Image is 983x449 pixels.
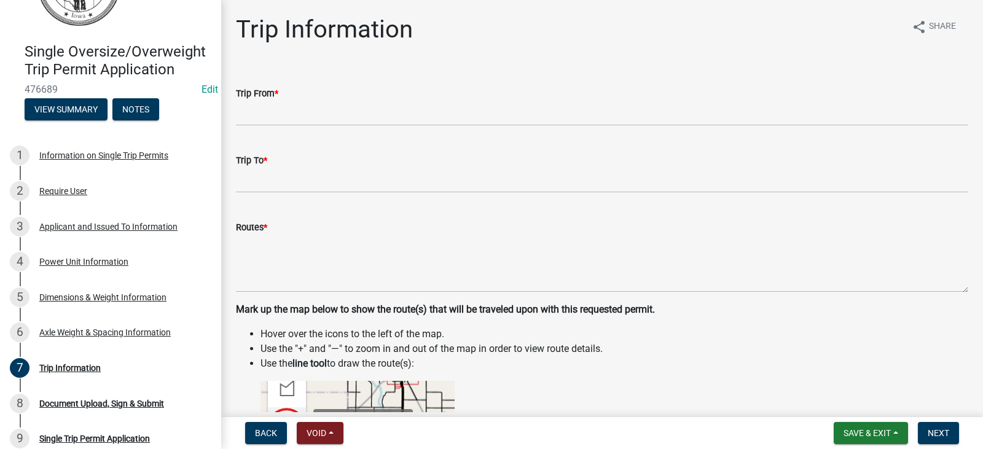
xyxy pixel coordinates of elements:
div: 3 [10,217,29,236]
span: Share [929,20,956,34]
div: 4 [10,252,29,271]
span: 476689 [25,84,197,95]
div: Power Unit Information [39,257,128,266]
div: 5 [10,287,29,307]
div: Information on Single Trip Permits [39,151,168,160]
strong: Mark up the map below to show the route(s) that will be traveled upon with this requested permit. [236,303,655,315]
div: 9 [10,429,29,448]
strong: line tool [292,357,327,369]
wm-modal-confirm: Summary [25,105,108,115]
label: Trip To [236,157,267,165]
h4: Single Oversize/Overweight Trip Permit Application [25,43,211,79]
div: 2 [10,181,29,201]
span: Void [307,428,326,438]
div: Require User [39,187,87,195]
div: Single Trip Permit Application [39,434,150,443]
div: Axle Weight & Spacing Information [39,328,171,337]
div: 8 [10,394,29,413]
wm-modal-confirm: Edit Application Number [202,84,218,95]
span: Next [928,428,949,438]
a: Edit [202,84,218,95]
li: Use the "+" and "—" to zoom in and out of the map in order to view route details. [260,342,968,356]
button: Next [918,422,959,444]
div: Document Upload, Sign & Submit [39,399,164,408]
span: Save & Exit [844,428,891,438]
button: View Summary [25,98,108,120]
span: Back [255,428,277,438]
button: Void [297,422,343,444]
button: Save & Exit [834,422,908,444]
div: 6 [10,322,29,342]
button: Notes [112,98,159,120]
label: Routes [236,224,267,232]
h1: Trip Information [236,15,413,44]
li: Hover over the icons to the left of the map. [260,327,968,342]
p: Use the to draw the route(s): [260,356,968,371]
wm-modal-confirm: Notes [112,105,159,115]
div: Dimensions & Weight Information [39,293,166,302]
div: 1 [10,146,29,165]
div: Trip Information [39,364,101,372]
div: 7 [10,358,29,378]
label: Trip From [236,90,278,98]
button: Back [245,422,287,444]
div: Applicant and Issued To Information [39,222,178,231]
i: share [912,20,926,34]
button: shareShare [902,15,966,39]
